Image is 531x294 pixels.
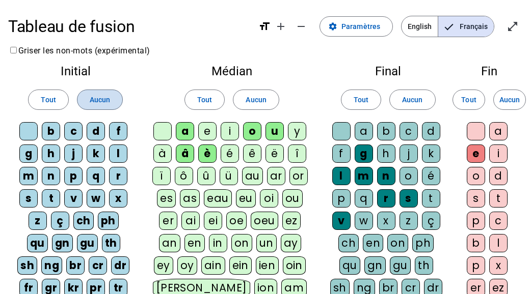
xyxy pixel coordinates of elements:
div: û [197,167,216,185]
div: é [422,167,440,185]
span: Tout [461,94,476,106]
div: ê [243,144,261,163]
div: er [159,212,177,230]
div: s [467,189,485,208]
span: Aucun [90,94,110,106]
div: l [109,144,127,163]
div: on [387,234,408,252]
div: g [355,144,373,163]
div: é [221,144,239,163]
div: w [87,189,105,208]
div: a [489,122,508,140]
div: a [355,122,373,140]
h1: Tableau de fusion [8,10,250,43]
div: th [415,256,433,275]
div: d [87,122,105,140]
div: d [489,167,508,185]
label: Griser les non-mots (expérimental) [8,46,150,55]
span: Tout [354,94,368,106]
div: sh [17,256,37,275]
div: ai [181,212,200,230]
div: br [66,256,85,275]
div: n [42,167,60,185]
div: p [64,167,83,185]
div: g [19,144,38,163]
div: ch [338,234,359,252]
div: p [467,256,485,275]
div: n [377,167,395,185]
div: es [157,189,176,208]
mat-icon: format_size [258,20,271,33]
button: Diminuer la taille de la police [291,16,311,37]
div: s [400,189,418,208]
button: Entrer en plein écran [502,16,523,37]
span: Français [438,16,494,37]
h2: Fin [464,65,515,77]
div: oy [177,256,197,275]
div: ar [267,167,285,185]
div: oin [283,256,306,275]
div: f [109,122,127,140]
h2: Initial [16,65,135,77]
button: Paramètres [320,16,393,37]
div: t [42,189,60,208]
div: ç [422,212,440,230]
div: f [332,144,351,163]
div: gu [77,234,98,252]
div: ph [412,234,434,252]
div: h [42,144,60,163]
div: qu [339,256,360,275]
div: p [467,212,485,230]
div: ï [152,167,171,185]
div: or [289,167,308,185]
div: ay [281,234,301,252]
div: c [64,122,83,140]
div: th [102,234,120,252]
div: w [355,212,373,230]
div: ou [282,189,303,208]
div: ü [220,167,238,185]
div: eau [204,189,232,208]
div: î [288,144,306,163]
div: à [153,144,172,163]
div: v [64,189,83,208]
div: x [109,189,127,208]
div: c [489,212,508,230]
span: Tout [197,94,212,106]
div: ey [154,256,173,275]
mat-icon: open_in_full [507,20,519,33]
span: Aucun [402,94,422,106]
div: q [355,189,373,208]
div: t [489,189,508,208]
div: k [87,144,105,163]
div: c [400,122,418,140]
span: Tout [41,94,56,106]
button: Tout [28,90,68,110]
button: Aucun [233,90,279,110]
div: d [422,122,440,140]
span: Aucun [246,94,266,106]
div: h [377,144,395,163]
div: oi [260,189,278,208]
div: j [400,144,418,163]
div: gu [390,256,411,275]
div: ch [73,212,94,230]
div: t [422,189,440,208]
div: oeu [251,212,278,230]
span: Paramètres [341,20,380,33]
div: e [467,144,485,163]
div: un [256,234,277,252]
div: gn [52,234,73,252]
div: ei [204,212,222,230]
div: ph [98,212,119,230]
div: ein [229,256,252,275]
div: e [198,122,217,140]
div: j [64,144,83,163]
div: gn [364,256,386,275]
div: i [489,144,508,163]
div: qu [27,234,48,252]
div: m [355,167,373,185]
div: l [332,167,351,185]
div: as [180,189,200,208]
div: au [242,167,263,185]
